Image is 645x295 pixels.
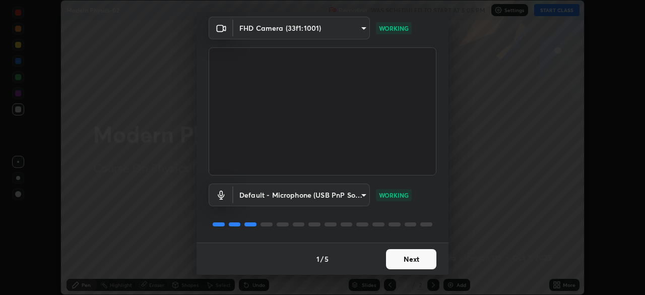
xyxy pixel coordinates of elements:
p: WORKING [379,24,409,33]
h4: 5 [325,254,329,264]
h4: / [320,254,324,264]
div: FHD Camera (33f1:1001) [233,184,370,206]
button: Next [386,249,436,269]
div: FHD Camera (33f1:1001) [233,17,370,39]
h4: 1 [316,254,319,264]
p: WORKING [379,191,409,200]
